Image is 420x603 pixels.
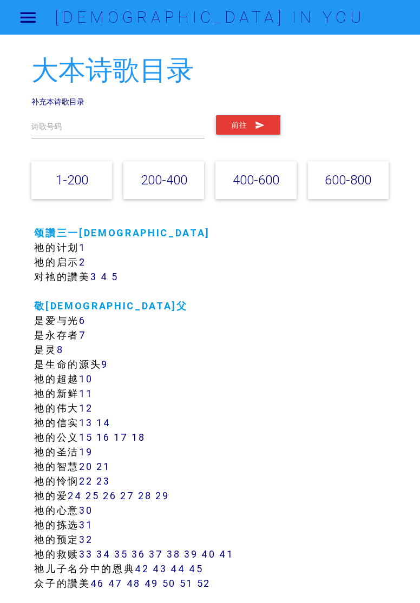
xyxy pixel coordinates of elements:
[79,402,93,414] a: 12
[79,504,93,516] a: 30
[34,300,187,312] a: 敬[DEMOGRAPHIC_DATA]父
[132,431,145,443] a: 18
[96,460,110,473] a: 21
[79,431,93,443] a: 15
[56,172,88,188] a: 1-200
[79,460,93,473] a: 20
[79,256,86,268] a: 2
[149,548,163,560] a: 37
[141,172,187,188] a: 200-400
[162,577,176,589] a: 50
[79,548,93,560] a: 33
[31,97,84,107] a: 补充本诗歌目录
[138,489,152,502] a: 28
[79,475,93,487] a: 22
[170,562,185,575] a: 44
[86,489,99,502] a: 25
[79,519,93,531] a: 31
[79,416,93,429] a: 13
[184,548,198,560] a: 39
[96,475,110,487] a: 23
[79,314,86,327] a: 6
[31,121,62,132] label: 诗歌号码
[31,56,389,85] h2: 大本诗歌目录
[79,387,93,400] a: 11
[108,577,123,589] a: 47
[132,548,145,560] a: 36
[153,562,167,575] a: 43
[79,533,93,546] a: 32
[103,489,116,502] a: 26
[120,489,134,502] a: 27
[111,270,119,283] a: 5
[145,577,159,589] a: 49
[101,270,108,283] a: 4
[57,343,64,356] a: 8
[96,548,110,560] a: 34
[79,241,86,254] a: 1
[325,172,371,188] a: 600-800
[189,562,203,575] a: 45
[127,577,141,589] a: 48
[79,446,93,458] a: 19
[96,431,110,443] a: 16
[114,548,128,560] a: 35
[201,548,215,560] a: 40
[219,548,233,560] a: 41
[79,373,93,385] a: 10
[68,489,82,502] a: 24
[155,489,169,502] a: 29
[197,577,211,589] a: 52
[79,329,87,341] a: 7
[101,358,108,370] a: 9
[180,577,193,589] a: 51
[90,577,104,589] a: 46
[114,431,128,443] a: 17
[34,227,210,239] a: 颂讚三一[DEMOGRAPHIC_DATA]
[233,172,279,188] a: 400-600
[216,115,280,135] button: 前往
[135,562,149,575] a: 42
[90,270,97,283] a: 3
[167,548,180,560] a: 38
[96,416,110,429] a: 14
